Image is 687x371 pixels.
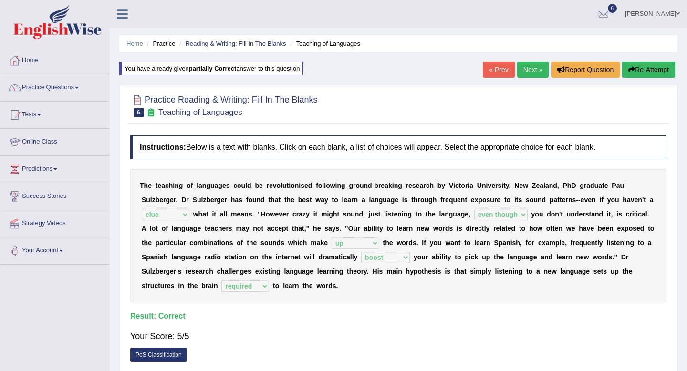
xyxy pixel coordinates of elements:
[159,196,163,204] b: e
[281,182,282,189] b: l
[530,196,534,204] b: o
[620,182,624,189] b: u
[553,182,557,189] b: d
[337,182,341,189] b: n
[275,210,279,218] b: e
[417,196,420,204] b: r
[210,182,215,189] b: u
[126,40,143,47] a: Home
[247,182,251,189] b: d
[301,182,304,189] b: s
[411,196,414,204] b: t
[536,182,540,189] b: e
[186,196,188,204] b: r
[282,182,287,189] b: u
[306,196,310,204] b: s
[503,182,506,189] b: t
[549,182,553,189] b: n
[398,182,402,189] b: g
[224,210,226,218] b: l
[174,196,176,204] b: r
[175,182,179,189] b: n
[287,196,291,204] b: h
[266,210,270,218] b: o
[395,196,398,204] b: e
[179,182,183,189] b: g
[334,196,338,204] b: o
[420,196,425,204] b: o
[581,196,584,204] b: e
[388,182,392,189] b: k
[482,182,486,189] b: n
[140,143,186,151] b: Instructions:
[457,196,461,204] b: e
[144,182,148,189] b: h
[437,182,442,189] b: b
[494,196,497,204] b: r
[590,182,594,189] b: d
[221,196,225,204] b: e
[455,182,459,189] b: c
[387,196,391,204] b: a
[318,182,323,189] b: o
[292,210,296,218] b: c
[423,182,426,189] b: r
[426,182,430,189] b: c
[176,196,178,204] b: .
[206,210,208,218] b: t
[212,210,214,218] b: i
[288,39,360,48] li: Teaching of Languages
[599,196,601,204] b: i
[214,210,216,218] b: t
[468,182,469,189] b: i
[0,102,109,125] a: Tests
[497,196,500,204] b: e
[550,196,554,204] b: p
[612,182,616,189] b: P
[271,196,275,204] b: h
[252,210,254,218] b: .
[306,210,310,218] b: y
[465,196,467,204] b: t
[134,108,144,117] span: 6
[152,196,156,204] b: z
[193,210,198,218] b: w
[638,196,642,204] b: n
[519,196,522,204] b: s
[408,182,412,189] b: e
[602,182,604,189] b: t
[344,196,348,204] b: e
[532,182,536,189] b: Z
[169,182,173,189] b: h
[568,196,572,204] b: n
[165,182,169,189] b: c
[381,182,385,189] b: e
[275,196,279,204] b: a
[616,182,620,189] b: a
[453,182,455,189] b: i
[130,348,187,362] a: PoS Classification
[428,196,433,204] b: g
[635,196,638,204] b: e
[299,210,302,218] b: a
[0,156,109,180] a: Predictions
[514,182,519,189] b: N
[146,108,156,117] small: Exam occurring question
[0,129,109,153] a: Online Class
[296,210,299,218] b: r
[490,196,494,204] b: u
[519,182,523,189] b: e
[471,196,475,204] b: e
[392,182,394,189] b: i
[282,210,286,218] b: e
[206,182,210,189] b: g
[248,196,252,204] b: o
[189,65,237,72] b: partially correct
[482,196,487,204] b: o
[572,196,576,204] b: s
[526,196,530,204] b: s
[362,196,365,204] b: a
[326,182,330,189] b: o
[562,196,566,204] b: e
[488,182,491,189] b: v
